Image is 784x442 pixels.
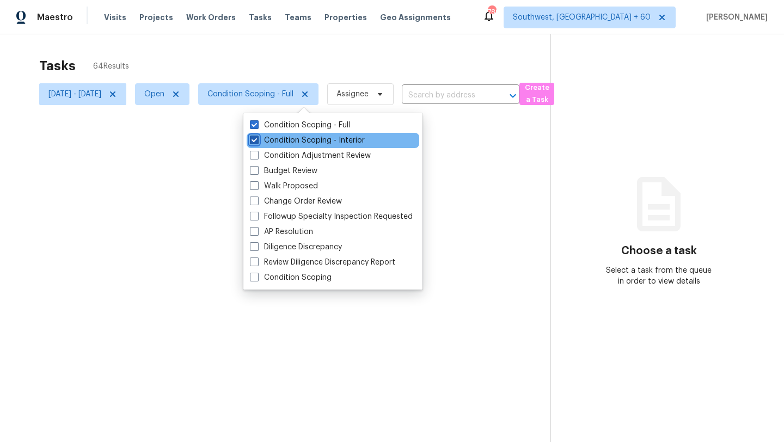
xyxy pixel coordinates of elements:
[250,120,350,131] label: Condition Scoping - Full
[250,257,395,268] label: Review Diligence Discrepancy Report
[250,181,318,192] label: Walk Proposed
[250,165,317,176] label: Budget Review
[250,196,342,207] label: Change Order Review
[250,242,342,253] label: Diligence Discrepancy
[250,211,413,222] label: Followup Specialty Inspection Requested
[250,150,371,161] label: Condition Adjustment Review
[250,272,332,283] label: Condition Scoping
[488,7,495,17] div: 789
[250,135,365,146] label: Condition Scoping - Interior
[250,226,313,237] label: AP Resolution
